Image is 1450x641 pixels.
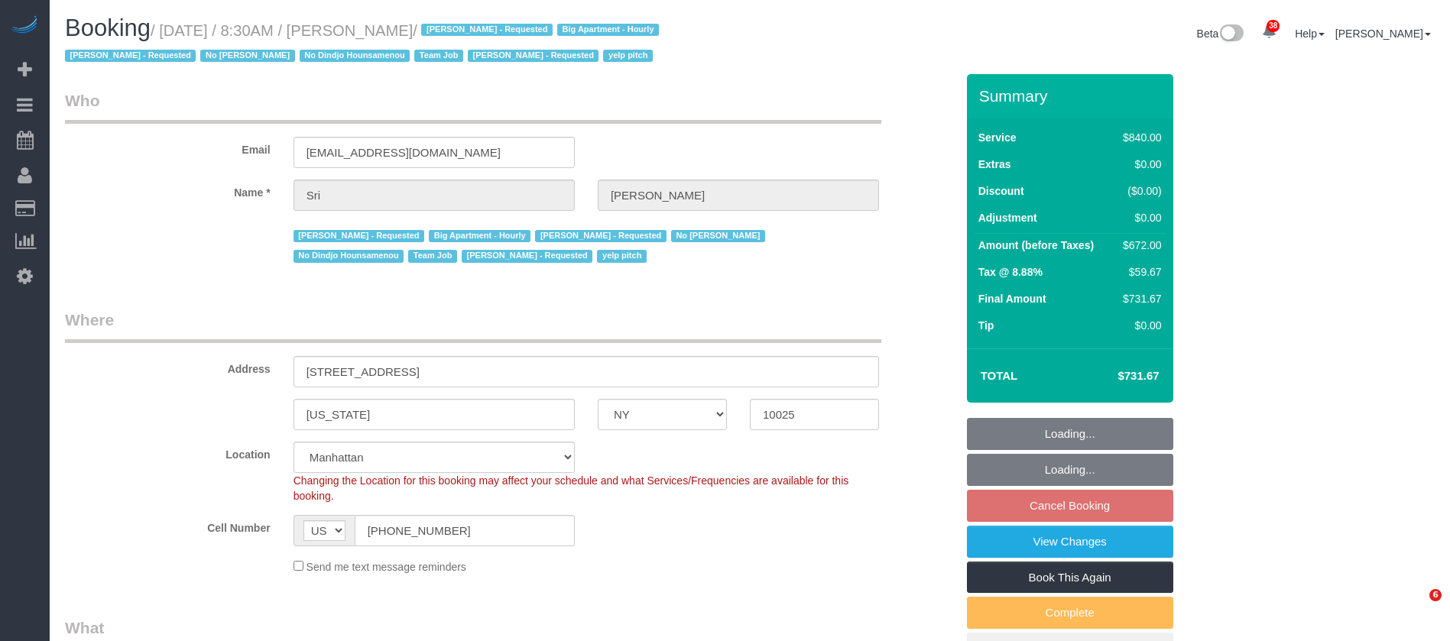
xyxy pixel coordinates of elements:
[1254,15,1284,49] a: 38
[978,238,1094,253] label: Amount (before Taxes)
[597,250,647,262] span: yelp pitch
[1117,264,1161,280] div: $59.67
[535,230,666,242] span: [PERSON_NAME] - Requested
[54,515,282,536] label: Cell Number
[355,515,575,546] input: Cell Number
[1117,157,1161,172] div: $0.00
[979,87,1166,105] h3: Summary
[462,250,592,262] span: [PERSON_NAME] - Requested
[1295,28,1325,40] a: Help
[408,250,457,262] span: Team Job
[671,230,765,242] span: No [PERSON_NAME]
[603,50,653,62] span: yelp pitch
[1072,370,1159,383] h4: $731.67
[54,356,282,377] label: Address
[1117,183,1161,199] div: ($0.00)
[978,264,1043,280] label: Tax @ 8.88%
[1267,20,1280,32] span: 38
[294,230,424,242] span: [PERSON_NAME] - Requested
[65,22,663,65] small: / [DATE] / 8:30AM / [PERSON_NAME]
[1117,291,1161,306] div: $731.67
[294,137,575,168] input: Email
[557,24,659,36] span: Big Apartment - Hourly
[54,180,282,200] label: Name *
[414,50,463,62] span: Team Job
[978,130,1017,145] label: Service
[307,561,466,573] span: Send me text message reminders
[200,50,294,62] span: No [PERSON_NAME]
[9,15,40,37] img: Automaid Logo
[750,399,879,430] input: Zip Code
[978,157,1011,172] label: Extras
[65,50,196,62] span: [PERSON_NAME] - Requested
[65,309,881,343] legend: Where
[598,180,879,211] input: Last Name
[54,137,282,157] label: Email
[54,442,282,462] label: Location
[1117,318,1161,333] div: $0.00
[65,15,151,41] span: Booking
[967,526,1173,558] a: View Changes
[1117,130,1161,145] div: $840.00
[978,291,1046,306] label: Final Amount
[1429,589,1442,601] span: 6
[978,210,1037,225] label: Adjustment
[300,50,410,62] span: No Dindjo Hounsamenou
[294,250,404,262] span: No Dindjo Hounsamenou
[1117,210,1161,225] div: $0.00
[421,24,552,36] span: [PERSON_NAME] - Requested
[1117,238,1161,253] div: $672.00
[981,369,1018,382] strong: Total
[978,318,994,333] label: Tip
[294,399,575,430] input: City
[978,183,1024,199] label: Discount
[967,562,1173,594] a: Book This Again
[65,89,881,124] legend: Who
[429,230,530,242] span: Big Apartment - Hourly
[1398,589,1435,626] iframe: Intercom live chat
[294,180,575,211] input: First Name
[1197,28,1244,40] a: Beta
[1335,28,1431,40] a: [PERSON_NAME]
[1218,24,1244,44] img: New interface
[294,474,849,502] span: Changing the Location for this booking may affect your schedule and what Services/Frequencies are...
[468,50,598,62] span: [PERSON_NAME] - Requested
